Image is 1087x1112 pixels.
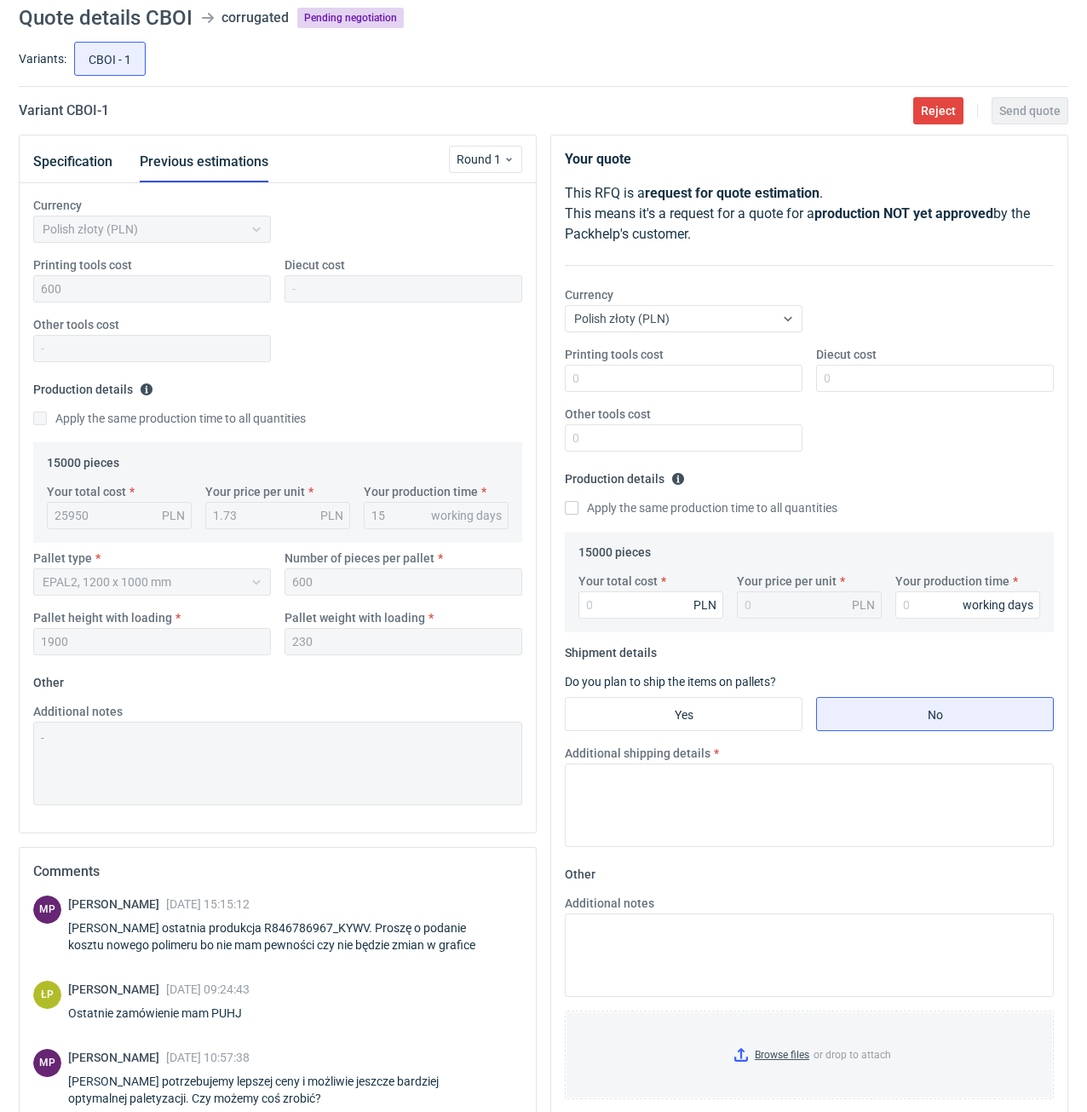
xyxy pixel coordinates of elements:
[68,919,522,954] div: [PERSON_NAME] ostatnia produkcja R846786967_KYWV. Proszę o podanie kosztu nowego polimeru bo nie ...
[33,1049,61,1077] figcaption: MP
[166,1051,250,1064] span: [DATE] 10:57:38
[140,141,268,182] button: Previous estimations
[999,105,1061,117] span: Send quote
[565,675,776,689] label: Do you plan to ship the items on pallets?
[162,507,185,524] div: PLN
[814,205,993,222] strong: production NOT yet approved
[68,982,166,996] span: [PERSON_NAME]
[19,101,109,121] h2: Variant CBOI - 1
[68,1073,522,1107] div: [PERSON_NAME] potrzebujemy lepszej ceny i możliwie jeszcze bardziej optymalnej paletyzacji. Czy m...
[565,424,802,452] input: 0
[33,550,92,567] label: Pallet type
[47,449,119,470] legend: 15000 pieces
[33,722,522,805] textarea: -
[913,97,963,124] button: Reject
[33,981,61,1009] figcaption: ŁP
[33,376,153,396] legend: Production details
[74,42,146,76] label: CBOI - 1
[645,185,820,201] strong: request for quote estimation
[578,591,723,619] input: 0
[19,8,193,28] h1: Quote details CBOI
[33,896,61,924] figcaption: MP
[565,346,664,363] label: Printing tools cost
[578,539,651,559] legend: 15000 pieces
[221,8,289,28] div: corrugated
[19,50,66,67] label: Variants:
[852,596,875,614] div: PLN
[566,1011,1053,1098] label: or drop to attach
[285,550,434,567] label: Number of pieces per pallet
[364,483,478,500] label: Your production time
[565,745,710,762] label: Additional shipping details
[565,465,685,486] legend: Production details
[816,346,877,363] label: Diecut cost
[166,982,250,996] span: [DATE] 09:24:43
[285,609,425,626] label: Pallet weight with loading
[992,97,1068,124] button: Send quote
[33,1049,61,1077] div: Michał Palasek
[737,573,837,590] label: Your price per unit
[565,365,802,392] input: 0
[565,697,802,731] label: Yes
[574,312,670,326] span: Polish złoty (PLN)
[565,639,657,660] legend: Shipment details
[816,365,1054,392] input: 0
[33,981,61,1009] div: Łukasz Postawa
[33,609,172,626] label: Pallet height with loading
[693,596,716,614] div: PLN
[68,897,166,911] span: [PERSON_NAME]
[33,896,61,924] div: Michał Palasek
[68,1051,166,1064] span: [PERSON_NAME]
[166,897,250,911] span: [DATE] 15:15:12
[457,151,503,168] span: Round 1
[921,105,956,117] span: Reject
[895,591,1040,619] input: 0
[565,151,631,167] strong: Your quote
[565,286,613,303] label: Currency
[297,8,404,28] span: Pending negotiation
[33,141,112,182] button: Specification
[565,861,595,881] legend: Other
[285,256,345,274] label: Diecut cost
[33,256,132,274] label: Printing tools cost
[33,669,64,689] legend: Other
[565,406,651,423] label: Other tools cost
[565,499,837,516] label: Apply the same production time to all quantities
[895,573,1009,590] label: Your production time
[68,1005,262,1022] div: Ostatnie zamówienie mam PUHJ
[320,507,343,524] div: PLN
[431,507,502,524] div: working days
[816,697,1054,731] label: No
[33,316,119,333] label: Other tools cost
[205,483,305,500] label: Your price per unit
[33,861,522,882] h2: Comments
[565,183,1054,245] p: This RFQ is a . This means it's a request for a quote for a by the Packhelp's customer.
[33,410,306,427] label: Apply the same production time to all quantities
[33,703,123,720] label: Additional notes
[47,483,126,500] label: Your total cost
[33,197,82,214] label: Currency
[963,596,1033,614] div: working days
[565,895,654,912] label: Additional notes
[578,573,658,590] label: Your total cost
